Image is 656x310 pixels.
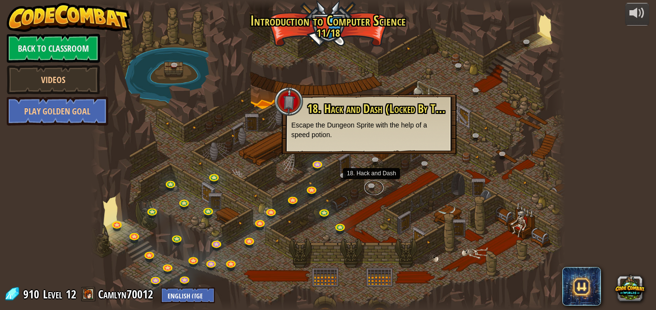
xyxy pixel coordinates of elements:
[23,286,42,302] span: 910
[7,97,108,126] a: Play Golden Goal
[98,286,156,302] a: Camlyn70012
[625,3,649,26] button: Adjust volume
[66,286,76,302] span: 12
[307,100,464,117] span: 18. Hack and Dash (Locked By Teacher)
[7,65,100,94] a: Videos
[291,120,447,140] p: Escape the Dungeon Sprite with the help of a speed potion.
[43,286,62,302] span: Level
[7,34,100,63] a: Back to Classroom
[7,3,130,32] img: CodeCombat - Learn how to code by playing a game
